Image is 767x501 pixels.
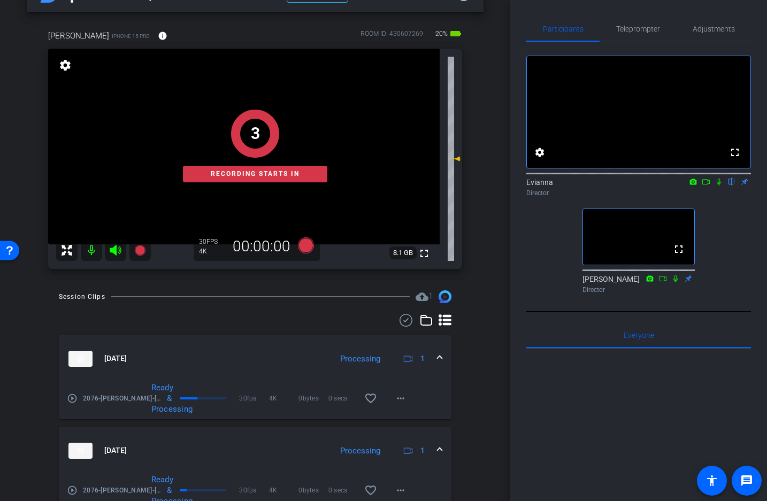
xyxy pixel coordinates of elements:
[68,443,93,459] img: thumb-nail
[328,485,358,496] span: 0 secs
[740,474,753,487] mat-icon: message
[533,146,546,159] mat-icon: settings
[416,290,433,303] span: Destinations for your clips
[693,25,735,33] span: Adjustments
[728,146,741,159] mat-icon: fullscreen
[364,392,377,405] mat-icon: favorite_border
[239,485,269,496] span: 30fps
[394,484,407,497] mat-icon: more_horiz
[183,166,327,182] div: Recording starts in
[298,393,328,404] span: 0bytes
[83,393,165,404] span: 2076-[PERSON_NAME]-[PERSON_NAME]-room tone-2025-08-29-09-48-56-532-0
[335,445,386,457] div: Processing
[59,291,105,302] div: Session Clips
[420,445,425,456] span: 1
[394,392,407,405] mat-icon: more_horiz
[335,353,386,365] div: Processing
[526,177,751,198] div: Evianna
[526,188,751,198] div: Director
[83,485,165,496] span: 2076-[PERSON_NAME]-[PERSON_NAME]-SAANYS 4-2025-08-29-09-47-16-867-0
[59,382,451,419] div: thumb-nail[DATE]Processing1
[420,353,425,364] span: 1
[416,290,428,303] mat-icon: cloud_upload
[67,485,78,496] mat-icon: play_circle_outline
[725,176,738,186] mat-icon: flip
[328,393,358,404] span: 0 secs
[239,393,269,404] span: 30fps
[428,291,433,301] span: 1
[269,485,298,496] span: 4K
[582,274,695,295] div: [PERSON_NAME]
[705,474,718,487] mat-icon: accessibility
[59,427,451,474] mat-expansion-panel-header: thumb-nail[DATE]Processing1
[439,290,451,303] img: Session clips
[68,351,93,367] img: thumb-nail
[269,393,298,404] span: 4K
[298,485,328,496] span: 0bytes
[59,335,451,382] mat-expansion-panel-header: thumb-nail[DATE]Processing1
[543,25,584,33] span: Participants
[624,332,654,339] span: Everyone
[364,484,377,497] mat-icon: favorite_border
[146,382,177,414] div: Ready & Processing
[104,353,127,364] span: [DATE]
[67,393,78,404] mat-icon: play_circle_outline
[251,121,260,145] div: 3
[672,243,685,256] mat-icon: fullscreen
[104,445,127,456] span: [DATE]
[616,25,660,33] span: Teleprompter
[582,285,695,295] div: Director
